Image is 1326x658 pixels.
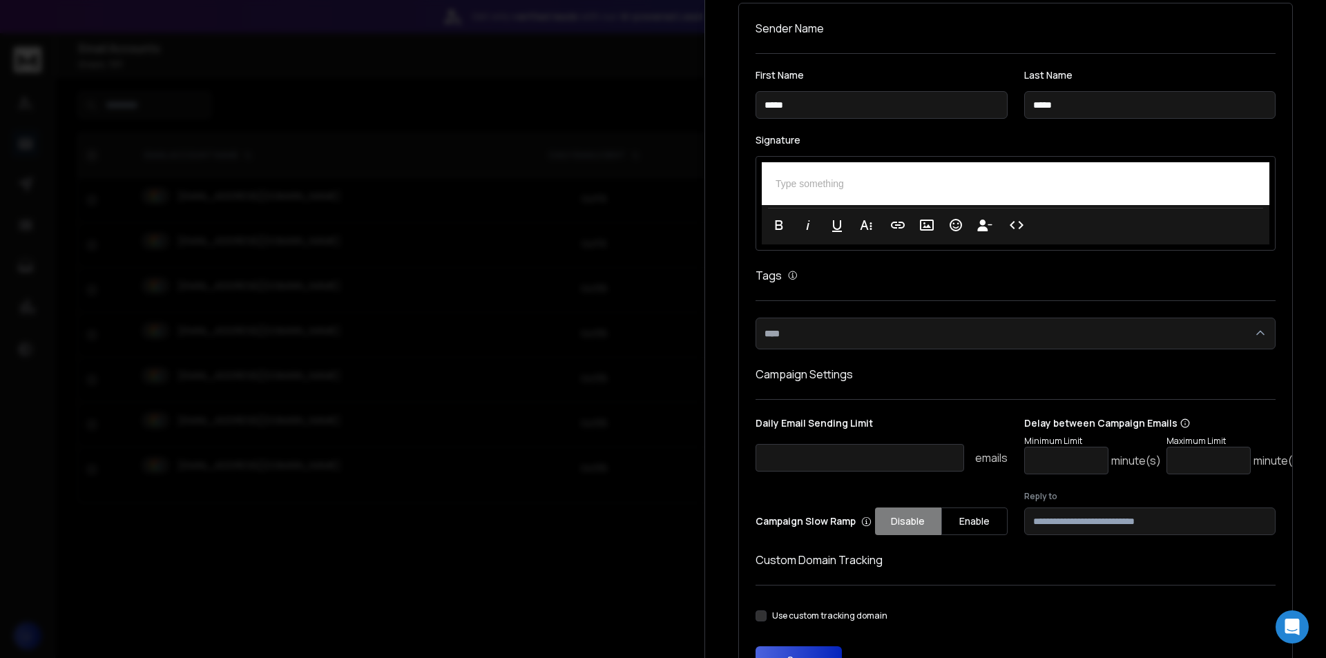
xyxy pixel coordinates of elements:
label: Signature [756,135,1276,145]
p: Delay between Campaign Emails [1024,416,1303,430]
button: Italic (Ctrl+I) [795,211,821,239]
h1: Tags [756,267,782,284]
p: minute(s) [1253,452,1303,469]
label: First Name [756,70,1008,80]
p: emails [975,449,1008,466]
p: Minimum Limit [1024,436,1161,447]
h1: Campaign Settings [756,366,1276,383]
button: Emoticons [943,211,969,239]
label: Last Name [1024,70,1276,80]
p: Maximum Limit [1166,436,1303,447]
p: Daily Email Sending Limit [756,416,1008,436]
button: Bold (Ctrl+B) [766,211,792,239]
button: Code View [1003,211,1030,239]
button: More Text [853,211,879,239]
label: Use custom tracking domain [772,610,887,621]
h1: Sender Name [756,20,1276,37]
p: Campaign Slow Ramp [756,514,872,528]
button: Underline (Ctrl+U) [824,211,850,239]
label: Reply to [1024,491,1276,502]
button: Insert Link (Ctrl+K) [885,211,911,239]
button: Insert Image (Ctrl+P) [914,211,940,239]
p: minute(s) [1111,452,1161,469]
button: Insert Unsubscribe Link [972,211,998,239]
button: Enable [941,507,1008,535]
button: Disable [875,507,941,535]
h1: Custom Domain Tracking [756,552,1276,568]
div: Open Intercom Messenger [1276,610,1309,644]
